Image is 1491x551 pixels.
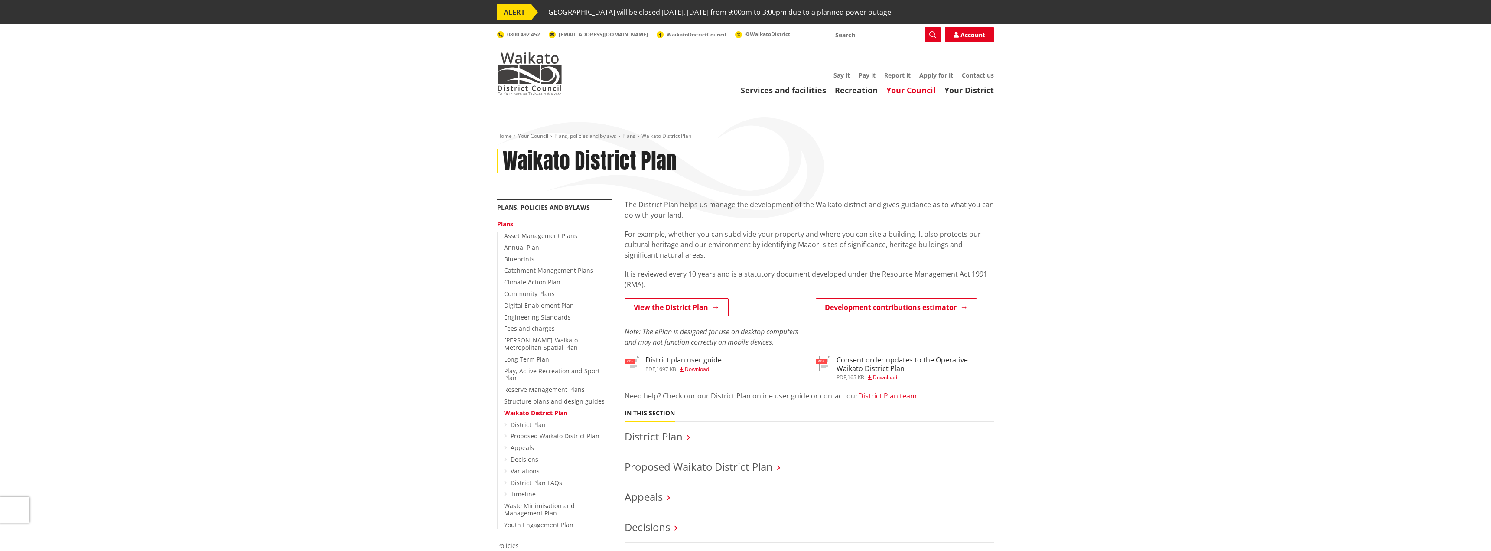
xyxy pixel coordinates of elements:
span: pdf [645,365,655,373]
a: [PERSON_NAME]-Waikato Metropolitan Spatial Plan [504,336,578,352]
a: Your Council [518,132,548,140]
a: Youth Engagement Plan [504,521,573,529]
span: 1697 KB [656,365,676,373]
a: Apply for it [919,71,953,79]
nav: breadcrumb [497,133,994,140]
span: pdf [837,374,846,381]
a: View the District Plan [625,298,729,316]
a: Appeals [625,489,663,504]
span: [EMAIL_ADDRESS][DOMAIN_NAME] [559,31,648,38]
a: Plans [622,132,635,140]
a: Consent order updates to the Operative Waikato District Plan pdf,165 KB Download [816,356,994,380]
a: Asset Management Plans [504,231,577,240]
a: District plan user guide pdf,1697 KB Download [625,356,722,372]
a: Your District [944,85,994,95]
span: Download [685,365,709,373]
a: Pay it [859,71,876,79]
a: @WaikatoDistrict [735,30,790,38]
a: Contact us [962,71,994,79]
a: Services and facilities [741,85,826,95]
p: Need help? Check our our District Plan online user guide or contact our [625,391,994,401]
span: @WaikatoDistrict [745,30,790,38]
a: Plans [497,220,513,228]
a: Digital Enablement Plan [504,301,574,310]
a: Recreation [835,85,878,95]
img: document-pdf.svg [625,356,639,371]
img: document-pdf.svg [816,356,830,371]
a: Proposed Waikato District Plan [625,460,773,474]
a: Variations [511,467,540,475]
a: Home [497,132,512,140]
a: Reserve Management Plans [504,385,585,394]
span: Waikato District Plan [641,132,691,140]
h5: In this section [625,410,675,417]
input: Search input [830,27,941,42]
em: Note: The ePlan is designed for use on desktop computers and may not function correctly on mobile... [625,327,798,347]
a: Play, Active Recreation and Sport Plan [504,367,600,382]
a: Decisions [511,455,538,463]
p: It is reviewed every 10 years and is a statutory document developed under the Resource Management... [625,269,994,290]
a: Plans, policies and bylaws [497,203,590,212]
a: Engineering Standards [504,313,571,321]
a: Your Council [886,85,936,95]
a: Blueprints [504,255,534,263]
a: Waste Minimisation and Management Plan [504,502,575,517]
a: Annual Plan [504,243,539,251]
p: For example, whether you can subdivide your property and where you can site a building. It also p... [625,229,994,260]
span: ALERT [497,4,531,20]
a: Account [945,27,994,42]
a: Plans, policies and bylaws [554,132,616,140]
a: Structure plans and design guides [504,397,605,405]
a: Proposed Waikato District Plan [511,432,599,440]
a: Appeals [511,443,534,452]
a: District Plan team. [858,391,918,401]
a: District Plan [625,429,683,443]
h1: Waikato District Plan [503,149,677,174]
a: Climate Action Plan [504,278,560,286]
span: Download [873,374,897,381]
h3: District plan user guide [645,356,722,364]
a: Policies [497,541,519,550]
span: 165 KB [847,374,864,381]
a: Timeline [511,490,536,498]
img: Waikato District Council - Te Kaunihera aa Takiwaa o Waikato [497,52,562,95]
div: , [837,375,994,380]
a: Decisions [625,520,670,534]
a: Say it [833,71,850,79]
span: WaikatoDistrictCouncil [667,31,726,38]
a: 0800 492 452 [497,31,540,38]
a: [EMAIL_ADDRESS][DOMAIN_NAME] [549,31,648,38]
a: Fees and charges [504,324,555,333]
a: Development contributions estimator [816,298,977,316]
a: Report it [884,71,911,79]
div: , [645,367,722,372]
a: Long Term Plan [504,355,549,363]
p: The District Plan helps us manage the development of the Waikato district and gives guidance as t... [625,199,994,220]
h3: Consent order updates to the Operative Waikato District Plan [837,356,994,372]
span: 0800 492 452 [507,31,540,38]
a: Catchment Management Plans [504,266,593,274]
a: Community Plans [504,290,555,298]
span: [GEOGRAPHIC_DATA] will be closed [DATE], [DATE] from 9:00am to 3:00pm due to a planned power outage. [546,4,893,20]
a: District Plan [511,421,546,429]
a: Waikato District Plan [504,409,567,417]
a: District Plan FAQs [511,479,562,487]
a: WaikatoDistrictCouncil [657,31,726,38]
